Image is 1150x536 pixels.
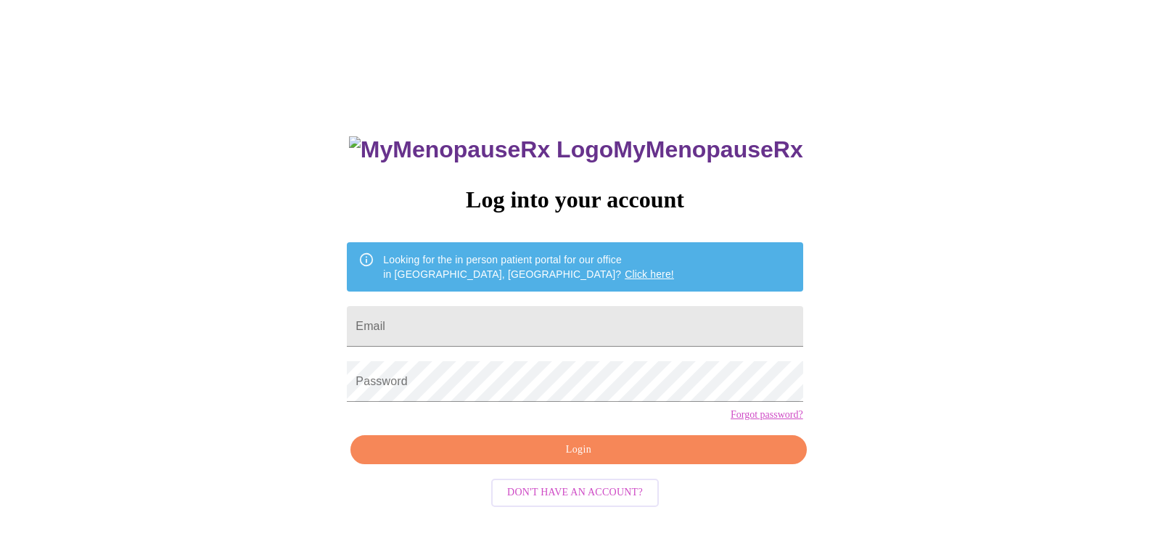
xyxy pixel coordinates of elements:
[507,484,643,502] span: Don't have an account?
[367,441,789,459] span: Login
[491,479,659,507] button: Don't have an account?
[731,409,803,421] a: Forgot password?
[349,136,613,163] img: MyMenopauseRx Logo
[349,136,803,163] h3: MyMenopauseRx
[625,268,674,280] a: Click here!
[488,485,662,498] a: Don't have an account?
[383,247,674,287] div: Looking for the in person patient portal for our office in [GEOGRAPHIC_DATA], [GEOGRAPHIC_DATA]?
[350,435,806,465] button: Login
[347,186,802,213] h3: Log into your account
